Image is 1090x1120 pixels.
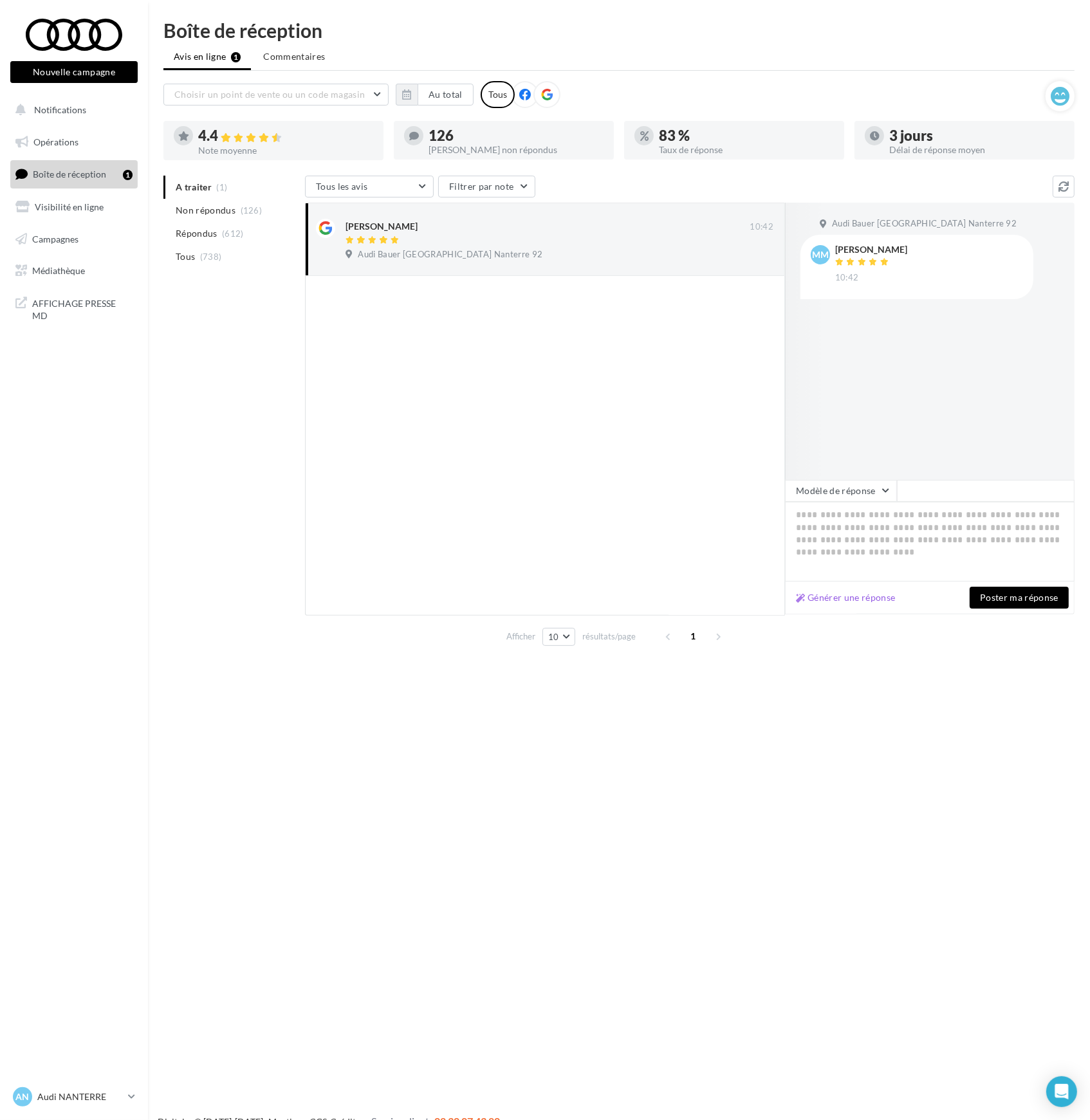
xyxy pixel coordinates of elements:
a: Visibilité en ligne [8,194,140,221]
div: [PERSON_NAME] non répondus [429,145,604,154]
a: AFFICHAGE PRESSE MD [8,289,140,327]
button: 10 [542,628,575,646]
div: [PERSON_NAME] [835,245,907,254]
a: Opérations [8,129,140,156]
a: Médiathèque [8,257,140,284]
span: Boîte de réception [33,169,106,179]
span: Tous les avis [316,181,368,192]
button: Au total [396,84,474,106]
button: Choisir un point de vente ou un code magasin [163,84,389,106]
span: Audi Bauer [GEOGRAPHIC_DATA] Nanterre 92 [832,218,1017,230]
span: AN [16,1090,30,1103]
button: Tous les avis [305,176,434,197]
span: (738) [200,252,222,262]
span: Audi Bauer [GEOGRAPHIC_DATA] Nanterre 92 [358,249,542,261]
span: Afficher [506,630,535,643]
div: [PERSON_NAME] [346,220,418,233]
span: Non répondus [176,204,236,217]
div: Délai de réponse moyen [889,145,1064,154]
span: Tous [176,250,195,263]
span: Commentaires [263,50,325,63]
a: AN Audi NANTERRE [10,1085,138,1109]
button: Générer une réponse [791,590,901,605]
span: Choisir un point de vente ou un code magasin [174,89,365,100]
span: Campagnes [32,233,79,244]
span: Médiathèque [32,265,85,276]
div: 1 [123,170,133,180]
span: 10 [548,632,559,642]
div: Boîte de réception [163,21,1075,40]
span: 10:42 [750,221,773,233]
a: Campagnes [8,226,140,253]
div: Taux de réponse [659,145,834,154]
div: 3 jours [889,129,1064,143]
div: 83 % [659,129,834,143]
button: Au total [418,84,474,106]
button: Modèle de réponse [785,480,897,502]
button: Filtrer par note [438,176,535,197]
span: AFFICHAGE PRESSE MD [32,295,133,322]
div: Tous [481,81,515,108]
span: 10:42 [835,272,859,284]
div: 4.4 [198,129,373,143]
span: résultats/page [582,630,636,643]
span: Répondus [176,227,217,240]
button: Nouvelle campagne [10,61,138,83]
span: (612) [222,228,244,239]
p: Audi NANTERRE [37,1090,123,1103]
div: 126 [429,129,604,143]
div: Open Intercom Messenger [1046,1076,1077,1107]
span: (126) [241,205,263,216]
button: Notifications [8,96,135,124]
span: Visibilité en ligne [35,201,104,212]
span: Opérations [33,136,79,147]
div: Note moyenne [198,146,373,155]
button: Poster ma réponse [970,587,1069,609]
a: Boîte de réception1 [8,160,140,188]
span: Notifications [34,104,86,115]
span: mm [812,248,829,261]
span: 1 [683,626,704,647]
